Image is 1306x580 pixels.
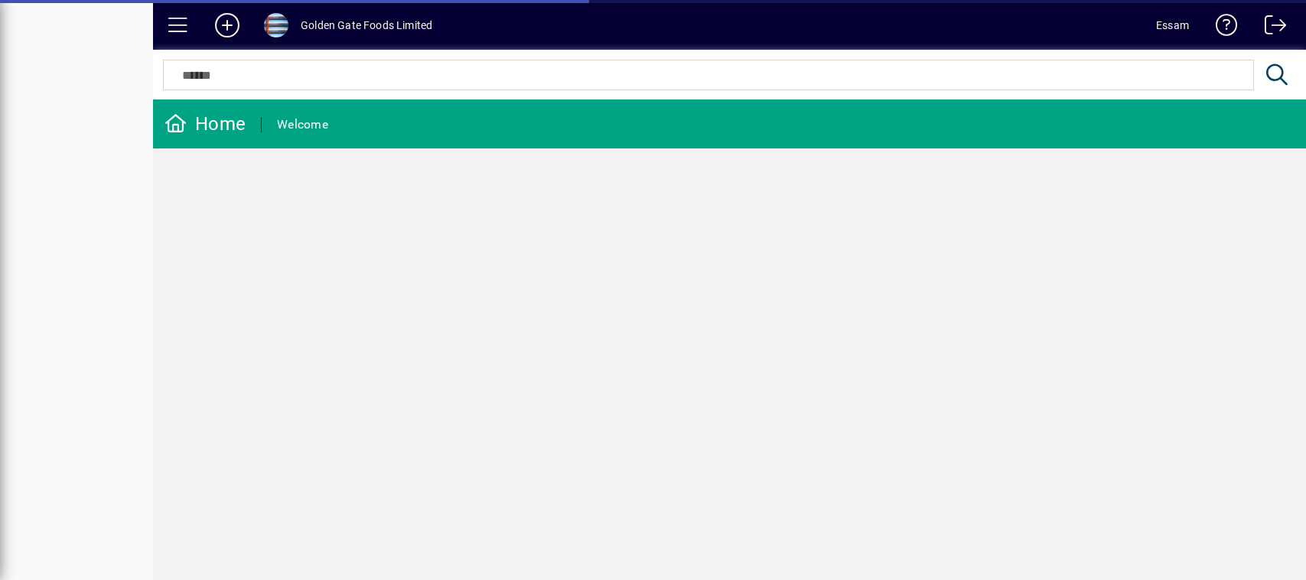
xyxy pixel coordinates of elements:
div: Welcome [277,112,328,137]
div: Home [164,112,246,136]
button: Profile [252,11,301,39]
div: Essam [1156,13,1189,37]
a: Knowledge Base [1204,3,1238,53]
button: Add [203,11,252,39]
div: Golden Gate Foods Limited [301,13,432,37]
a: Logout [1253,3,1287,53]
